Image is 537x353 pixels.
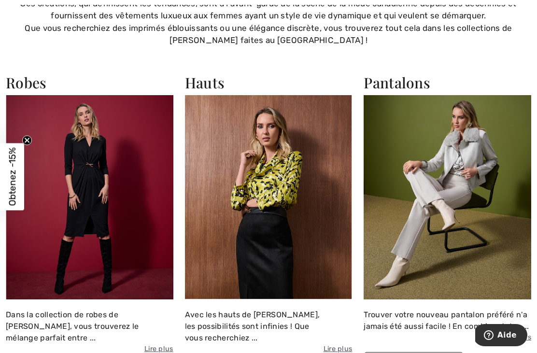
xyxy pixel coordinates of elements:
[7,147,18,206] span: Obtenez -15%
[185,95,353,299] img: 250821041104_76d7c88a528a8.jpg
[6,95,173,299] img: 250821041023_07b26dafec788.jpg
[364,309,531,343] div: Trouver votre nouveau pantalon préféré n'a jamais été aussi facile ! En combinant des ...
[6,74,173,91] h2: Robes
[364,332,531,343] span: Lire plus
[185,74,353,91] h2: Hauts
[364,95,531,299] img: 250821041149_65888a7dd7725.jpg
[364,74,531,91] h2: Pantalons
[22,135,32,145] button: Close teaser
[15,22,522,47] div: Que vous recherchiez des imprimés éblouissants ou une élégance discrète, vous trouverez tout cela...
[475,324,527,348] iframe: Ouvre un widget dans lequel vous pouvez trouver plus d’informations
